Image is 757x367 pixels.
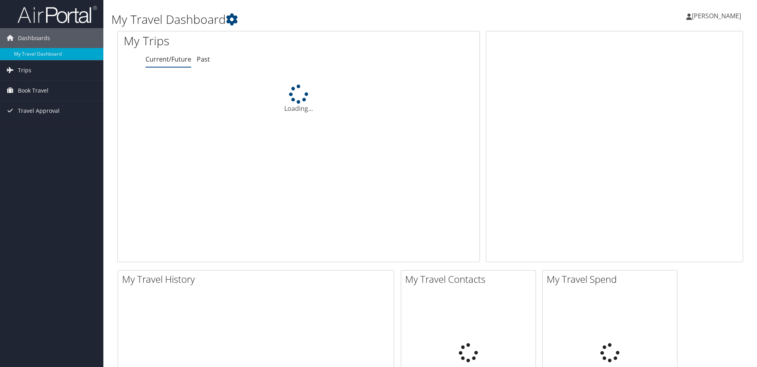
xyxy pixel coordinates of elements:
[18,28,50,48] span: Dashboards
[692,12,741,20] span: [PERSON_NAME]
[18,101,60,121] span: Travel Approval
[122,272,394,286] h2: My Travel History
[146,55,191,64] a: Current/Future
[197,55,210,64] a: Past
[18,60,31,80] span: Trips
[111,11,536,28] h1: My Travel Dashboard
[547,272,677,286] h2: My Travel Spend
[118,85,479,113] div: Loading...
[686,4,749,28] a: [PERSON_NAME]
[124,33,323,49] h1: My Trips
[18,81,49,100] span: Book Travel
[405,272,536,286] h2: My Travel Contacts
[17,5,97,24] img: airportal-logo.png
